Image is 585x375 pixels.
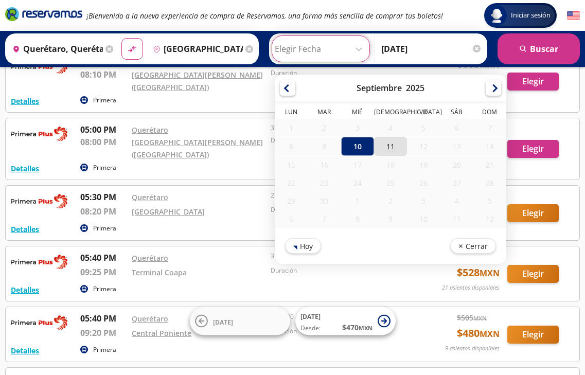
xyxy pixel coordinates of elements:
div: 21-Sep-25 [473,156,506,174]
input: Buscar Destino [149,36,243,62]
a: Central Poniente [132,328,191,338]
a: Terminal Coapa [132,267,187,277]
div: 06-Oct-25 [275,210,308,228]
div: 15-Sep-25 [275,156,308,174]
div: 07-Oct-25 [308,210,341,228]
a: Brand Logo [5,6,82,25]
div: 22-Sep-25 [275,174,308,192]
p: 05:40 PM [80,252,127,264]
div: 18-Sep-25 [374,156,407,174]
p: 3 horas [271,123,404,133]
div: 12-Oct-25 [473,210,506,228]
div: 02-Oct-25 [374,192,407,210]
a: Querétaro [132,125,168,135]
p: Primera [93,163,116,172]
span: [DATE] [213,317,233,326]
div: 19-Sep-25 [407,156,440,174]
input: Buscar Origen [8,36,103,62]
div: 29-Sep-25 [275,192,308,210]
span: Desde: [300,324,321,333]
p: Duración [271,266,404,275]
button: Detalles [11,163,39,174]
span: $ 470 [342,322,373,333]
p: 05:40 PM [80,312,127,325]
small: MXN [473,314,487,322]
div: 09-Oct-25 [374,210,407,228]
div: 02-Sep-25 [308,119,341,137]
em: ¡Bienvenido a la nueva experiencia de compra de Reservamos, una forma más sencilla de comprar tus... [86,11,443,21]
span: $ 528 [457,265,500,280]
p: 08:00 PM [80,136,127,148]
div: Septiembre [357,82,402,94]
div: 11-Oct-25 [440,210,473,228]
div: 01-Sep-25 [275,119,308,137]
i: Brand Logo [5,6,82,22]
div: 26-Sep-25 [407,174,440,192]
p: Primera [93,345,116,354]
p: 3 hrs 45 mins [271,252,404,261]
img: RESERVAMOS [11,252,67,272]
small: MXN [480,267,500,279]
div: 04-Sep-25 [374,119,407,137]
th: Jueves [374,108,407,119]
span: $ 480 [457,326,500,341]
div: 24-Sep-25 [341,174,374,192]
p: 05:00 PM [80,123,127,136]
small: MXN [359,324,373,332]
p: 9 asientos disponibles [445,344,500,353]
p: Primera [93,224,116,233]
div: 17-Sep-25 [341,156,374,174]
button: Detalles [11,224,39,235]
div: 04-Oct-25 [440,192,473,210]
p: Primera [93,284,116,294]
div: 05-Oct-25 [473,192,506,210]
a: [GEOGRAPHIC_DATA][PERSON_NAME] ([GEOGRAPHIC_DATA]) [132,137,263,159]
div: 08-Sep-25 [275,137,308,155]
div: 14-Sep-25 [473,137,506,155]
button: Elegir [507,140,559,158]
div: 01-Oct-25 [341,192,374,210]
div: 10-Oct-25 [407,210,440,228]
div: 03-Oct-25 [407,192,440,210]
div: 05-Sep-25 [407,119,440,137]
button: Elegir [507,326,559,344]
th: Miércoles [341,108,374,119]
small: MXN [480,328,500,340]
a: Querétaro [132,192,168,202]
p: 2 hrs 50 mins [271,191,404,200]
a: Querétaro [132,253,168,263]
div: 03-Sep-25 [341,119,374,137]
button: Buscar [498,33,580,64]
div: 2025 [406,82,424,94]
p: Primera [93,96,116,105]
div: 09-Sep-25 [308,137,341,155]
button: English [567,9,580,22]
div: 25-Sep-25 [374,174,407,192]
a: [GEOGRAPHIC_DATA] [132,207,205,217]
p: 09:20 PM [80,327,127,339]
button: Elegir [507,204,559,222]
p: 09:25 PM [80,266,127,278]
button: Detalles [11,345,39,356]
span: $ 505 [457,312,487,323]
th: Sábado [440,108,473,119]
img: RESERVAMOS [11,312,67,333]
a: [GEOGRAPHIC_DATA][PERSON_NAME] ([GEOGRAPHIC_DATA]) [132,70,263,92]
div: 10-Sep-25 [341,137,374,156]
span: [DATE] [300,312,321,321]
button: [DATE]Desde:$470MXN [295,307,396,335]
div: 30-Sep-25 [308,192,341,210]
div: 23-Sep-25 [308,174,341,192]
button: Detalles [11,284,39,295]
p: 21 asientos disponibles [442,283,500,292]
div: 11-Sep-25 [374,137,407,156]
th: Viernes [407,108,440,119]
th: Lunes [275,108,308,119]
div: 20-Sep-25 [440,156,473,174]
th: Domingo [473,108,506,119]
button: Elegir [507,265,559,283]
button: Cerrar [450,238,496,254]
p: Duración [271,205,404,215]
span: Iniciar sesión [507,10,555,21]
p: 08:20 PM [80,205,127,218]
